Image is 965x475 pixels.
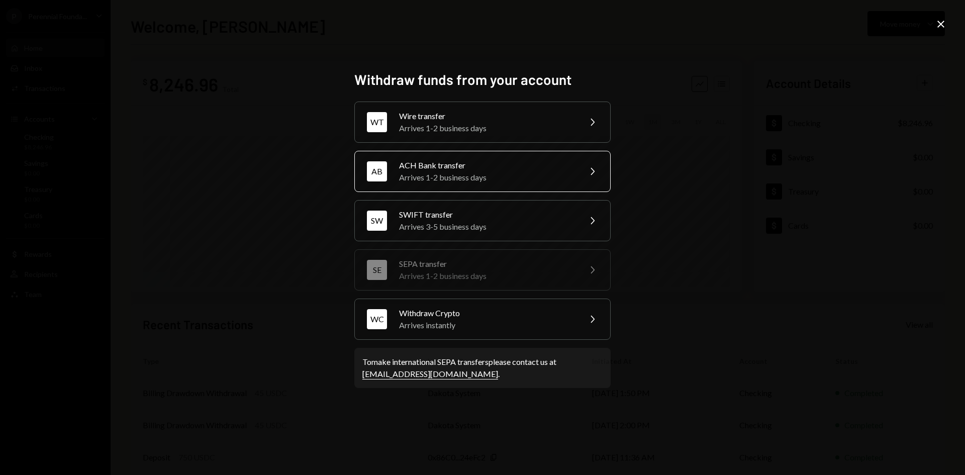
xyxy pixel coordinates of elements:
div: Arrives 3-5 business days [399,221,574,233]
button: WTWire transferArrives 1-2 business days [354,102,611,143]
div: Arrives 1-2 business days [399,171,574,183]
div: Arrives instantly [399,319,574,331]
a: [EMAIL_ADDRESS][DOMAIN_NAME] [362,369,498,379]
div: AB [367,161,387,181]
div: Arrives 1-2 business days [399,270,574,282]
h2: Withdraw funds from your account [354,70,611,89]
button: SESEPA transferArrives 1-2 business days [354,249,611,291]
div: SE [367,260,387,280]
div: SW [367,211,387,231]
button: WCWithdraw CryptoArrives instantly [354,299,611,340]
div: ACH Bank transfer [399,159,574,171]
div: Withdraw Crypto [399,307,574,319]
div: WC [367,309,387,329]
div: Arrives 1-2 business days [399,122,574,134]
div: SWIFT transfer [399,209,574,221]
button: SWSWIFT transferArrives 3-5 business days [354,200,611,241]
div: WT [367,112,387,132]
button: ABACH Bank transferArrives 1-2 business days [354,151,611,192]
div: SEPA transfer [399,258,574,270]
div: Wire transfer [399,110,574,122]
div: To make international SEPA transfers please contact us at . [362,356,603,380]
